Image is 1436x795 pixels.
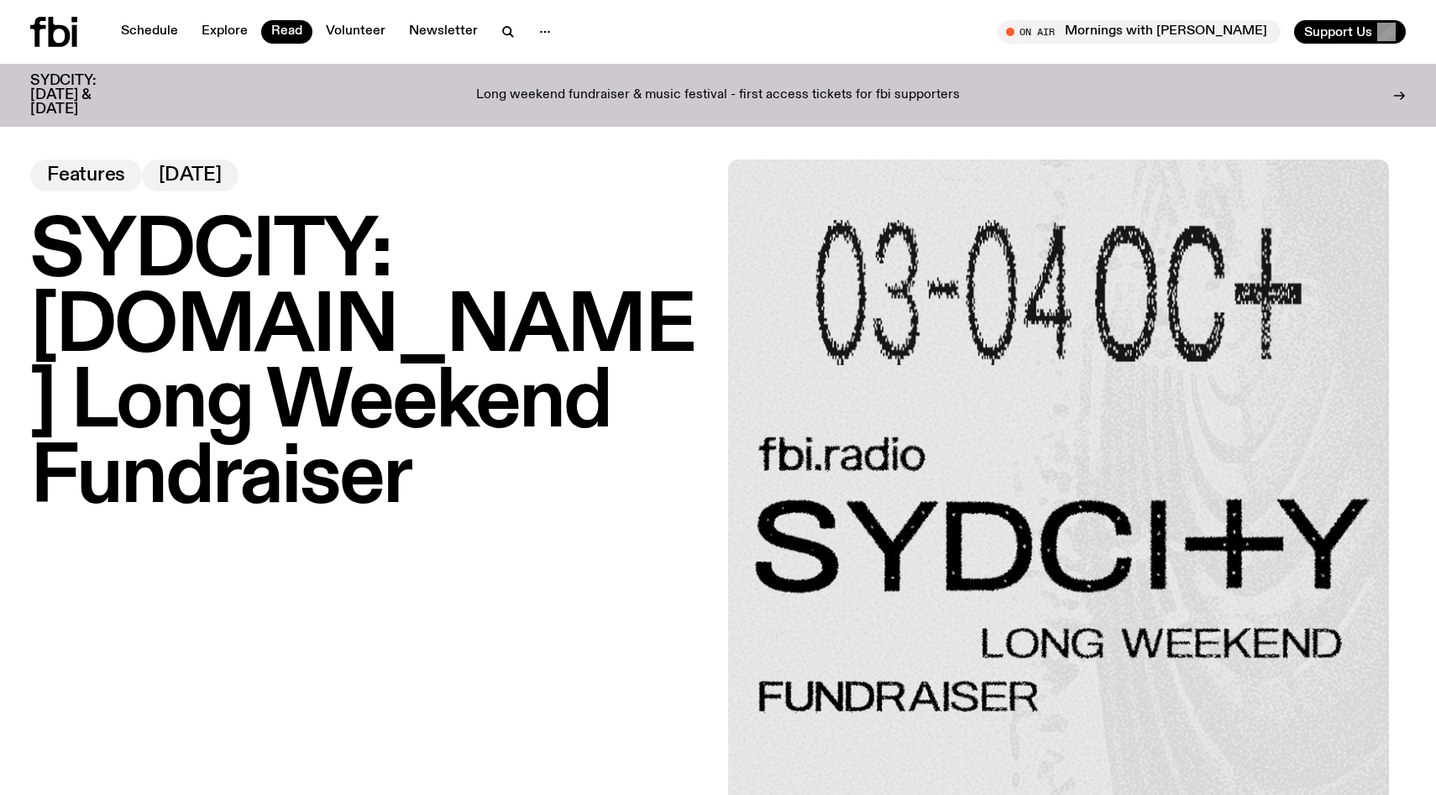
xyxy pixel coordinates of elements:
[1304,24,1372,39] span: Support Us
[30,215,708,517] h1: SYDCITY: [DOMAIN_NAME] Long Weekend Fundraiser
[191,20,258,44] a: Explore
[1294,20,1406,44] button: Support Us
[30,74,138,117] h3: SYDCITY: [DATE] & [DATE]
[111,20,188,44] a: Schedule
[476,88,960,103] p: Long weekend fundraiser & music festival - first access tickets for fbi supporters
[316,20,396,44] a: Volunteer
[998,20,1281,44] button: On AirMornings with [PERSON_NAME]
[261,20,312,44] a: Read
[47,166,125,185] span: Features
[399,20,488,44] a: Newsletter
[159,166,222,185] span: [DATE]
